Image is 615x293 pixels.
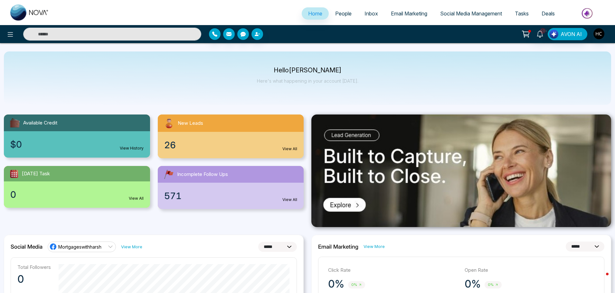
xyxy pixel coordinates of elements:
[9,117,21,129] img: availableCredit.svg
[17,273,51,286] p: 0
[164,189,182,203] span: 571
[508,7,535,20] a: Tasks
[282,146,297,152] a: View All
[593,28,604,39] img: User Avatar
[535,7,561,20] a: Deals
[549,30,558,39] img: Lead Flow
[465,267,595,274] p: Open Rate
[121,244,142,250] a: View More
[282,197,297,203] a: View All
[257,68,358,73] p: Hello [PERSON_NAME]
[17,264,51,270] p: Total Followers
[515,10,529,17] span: Tasks
[548,28,587,40] button: AVON AI
[329,7,358,20] a: People
[348,281,365,288] span: 0%
[561,30,582,38] span: AVON AI
[308,10,322,17] span: Home
[163,169,175,180] img: followUps.svg
[564,6,611,21] img: Market-place.gif
[9,169,19,179] img: todayTask.svg
[542,10,555,17] span: Deals
[335,10,352,17] span: People
[391,10,427,17] span: Email Marketing
[22,170,50,178] span: [DATE] Task
[154,166,308,209] a: Incomplete Follow Ups571View All
[540,28,546,34] span: 10+
[302,7,329,20] a: Home
[328,278,344,290] p: 0%
[164,138,176,152] span: 26
[318,243,358,250] h2: Email Marketing
[364,243,385,250] a: View More
[532,28,548,39] a: 10+
[311,114,611,227] img: .
[10,138,22,151] span: $0
[465,278,481,290] p: 0%
[10,188,16,201] span: 0
[23,119,57,127] span: Available Credit
[485,281,502,288] span: 0%
[10,5,49,21] img: Nova CRM Logo
[364,10,378,17] span: Inbox
[384,7,434,20] a: Email Marketing
[257,78,358,84] p: Here's what happening in your account [DATE].
[328,267,458,274] p: Click Rate
[154,114,308,158] a: New Leads26View All
[58,244,101,250] span: Mortgageswithharsh
[593,271,609,287] iframe: Intercom live chat
[440,10,502,17] span: Social Media Management
[163,117,175,129] img: newLeads.svg
[120,145,144,151] a: View History
[178,120,203,127] span: New Leads
[177,171,228,178] span: Incomplete Follow Ups
[129,196,144,201] a: View All
[11,243,43,250] h2: Social Media
[434,7,508,20] a: Social Media Management
[358,7,384,20] a: Inbox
